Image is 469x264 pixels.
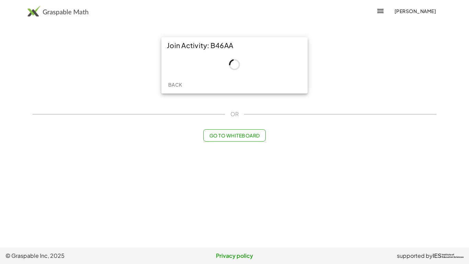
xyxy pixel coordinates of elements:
[397,252,433,260] span: supported by
[209,132,260,139] span: Go to Whiteboard
[158,252,311,260] a: Privacy policy
[164,78,186,91] button: Back
[389,5,442,17] button: [PERSON_NAME]
[433,253,442,259] span: IES
[161,37,308,54] div: Join Activity: B46AA
[394,8,436,14] span: [PERSON_NAME]
[442,254,464,258] span: Institute of Education Sciences
[433,252,464,260] a: IESInstitute ofEducation Sciences
[203,129,265,142] button: Go to Whiteboard
[5,252,158,260] span: © Graspable Inc, 2025
[168,81,182,88] span: Back
[230,110,239,118] span: OR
